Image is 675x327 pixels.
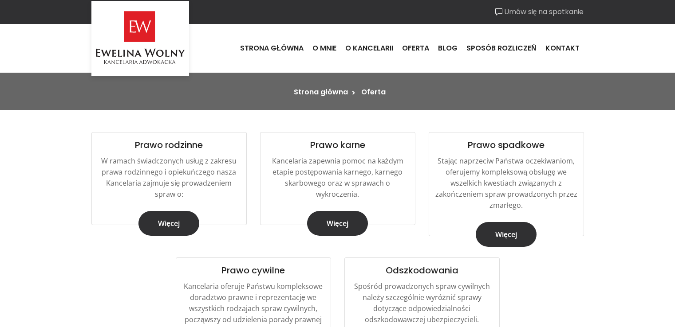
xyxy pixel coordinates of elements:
a: O mnie [308,36,341,60]
a: Więcej [476,222,537,247]
a: Strona główna [294,87,347,97]
p: Stając naprzeciw Państwa oczekiwaniom, oferujemy kompleksową obsługę we wszelkich kwestiach związ... [433,156,580,211]
h4: Prawo karne [261,132,415,150]
a: Więcej [307,211,368,236]
h4: Prawo rodzinne [92,132,246,150]
a: Oferta [398,36,434,60]
a: Kontakt [541,36,584,60]
h4: Odszkodowania [345,258,499,276]
a: Więcej [138,211,199,236]
li: Oferta [361,87,386,97]
a: Umów się na spotkanie [495,7,584,17]
a: Sposób rozliczeń [462,36,541,60]
h4: Prawo spadkowe [429,132,584,150]
a: Strona główna [236,36,308,60]
h4: Prawo cywilne [176,258,331,276]
p: Kancelaria zapewnia pomoc na każdym etapie postępowania karnego, karnego skarbowego oraz w sprawa... [264,156,411,200]
p: W ramach świadczonych usług z zakresu prawa rodzinnego i opiekuńczego nasza Kancelaria zajmuje si... [95,156,243,200]
a: Blog [434,36,462,60]
a: O kancelarii [341,36,398,60]
p: Spośród prowadzonych spraw cywilnych należy szczególnie wyróżnić sprawy dotyczące odpowiedzialnoś... [348,281,496,325]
